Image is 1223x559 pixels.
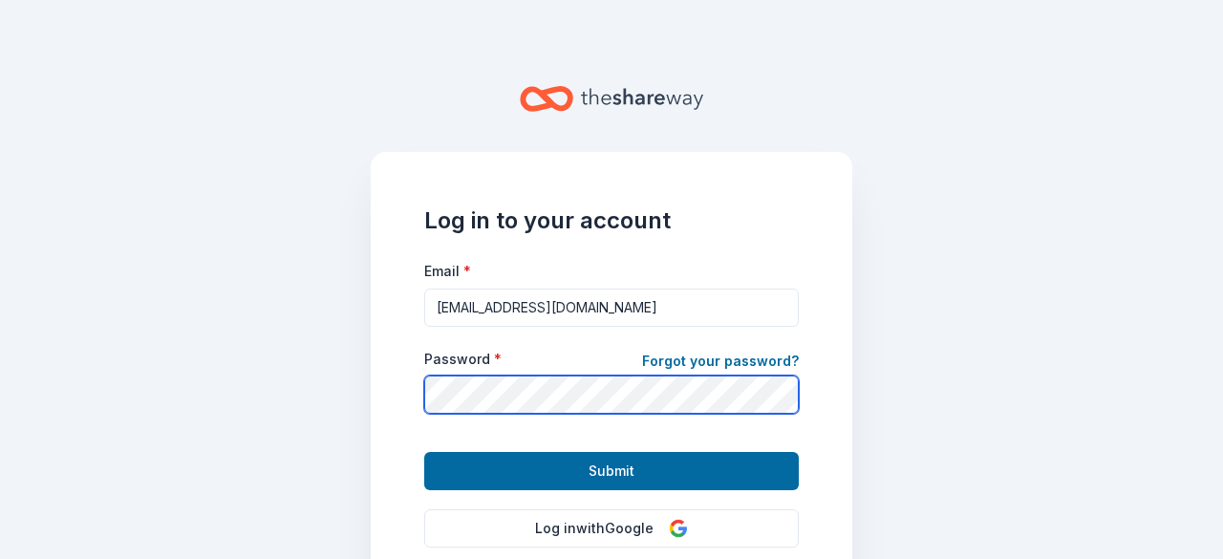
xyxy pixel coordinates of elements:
[669,519,688,538] img: Google Logo
[424,509,799,548] button: Log inwithGoogle
[424,205,799,236] h1: Log in to your account
[424,262,471,281] label: Email
[424,452,799,490] button: Submit
[642,350,799,376] a: Forgot your password?
[589,460,634,483] span: Submit
[520,76,703,121] a: Home
[424,350,502,369] label: Password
